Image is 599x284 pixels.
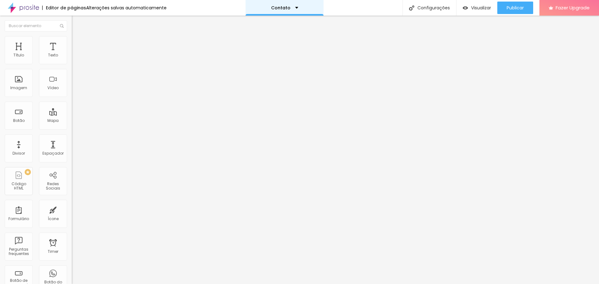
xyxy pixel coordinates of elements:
[86,6,167,10] div: Alterações salvas automaticamente
[471,5,491,10] span: Visualizar
[456,2,497,14] button: Visualizar
[5,20,67,31] input: Buscar elemento
[48,249,58,254] div: Timer
[72,16,599,284] iframe: Editor
[47,118,59,123] div: Mapa
[12,151,25,156] div: Divisor
[13,53,24,57] div: Título
[10,86,27,90] div: Imagem
[42,151,64,156] div: Espaçador
[556,5,590,10] span: Fazer Upgrade
[13,118,25,123] div: Botão
[507,5,524,10] span: Publicar
[60,24,64,28] img: Icone
[48,217,59,221] div: Ícone
[463,5,468,11] img: view-1.svg
[409,5,414,11] img: Icone
[271,6,290,10] p: Contato
[497,2,533,14] button: Publicar
[42,6,86,10] div: Editor de páginas
[6,182,31,191] div: Código HTML
[8,217,29,221] div: Formulário
[41,182,65,191] div: Redes Sociais
[6,247,31,256] div: Perguntas frequentes
[48,53,58,57] div: Texto
[47,86,59,90] div: Vídeo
